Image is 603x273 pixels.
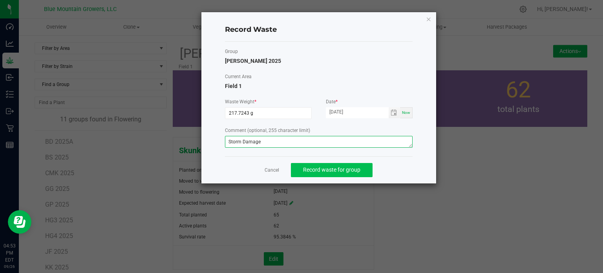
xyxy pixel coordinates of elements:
[225,48,413,55] label: Group
[225,73,413,80] label: Current Area
[225,127,413,134] label: Comment (optional, 255 character limit)
[389,107,400,118] span: Toggle calendar
[326,98,413,105] label: Date
[291,163,373,177] button: Record waste for group
[265,167,279,174] a: Cancel
[225,83,242,89] span: Field 1
[225,58,281,64] span: [PERSON_NAME] 2025
[225,25,413,35] h4: Record Waste
[326,107,389,117] input: Date
[225,98,312,105] label: Waste Weight
[8,210,31,234] iframe: Resource center
[402,110,410,115] span: Now
[303,167,360,173] span: Record waste for group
